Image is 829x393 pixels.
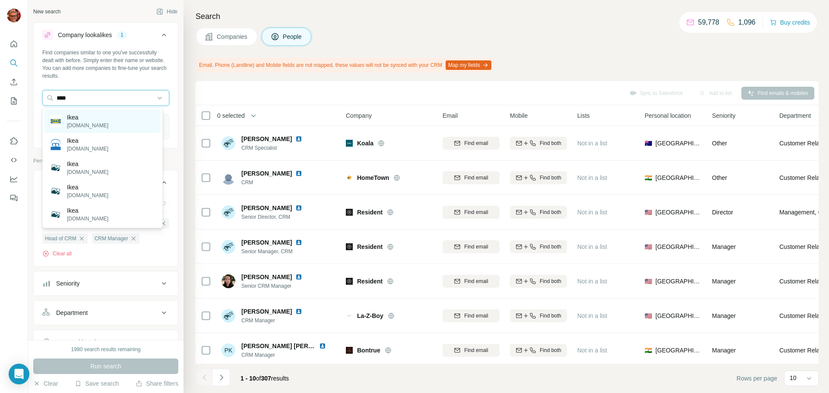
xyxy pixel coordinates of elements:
p: [DOMAIN_NAME] [67,145,108,153]
span: [PERSON_NAME] [241,307,292,316]
span: Department [779,111,811,120]
img: Logo of Resident [346,243,353,250]
span: 🇦🇺 [645,139,652,148]
span: Personal location [645,111,691,120]
span: [GEOGRAPHIC_DATA] [655,208,702,217]
span: Find email [464,277,488,285]
span: Resident [357,208,383,217]
span: Company [346,111,372,120]
span: Bontrue [357,346,380,355]
span: HomeTown [357,173,389,182]
div: Department [56,308,88,317]
span: [PERSON_NAME] [241,204,292,212]
img: Ikea [50,115,62,127]
img: Logo of La-Z-Boy [346,312,353,319]
button: Navigate to next page [213,369,230,386]
span: [GEOGRAPHIC_DATA] [655,311,702,320]
p: Ikea [67,113,108,122]
div: New search [33,8,60,16]
p: [DOMAIN_NAME] [67,122,108,129]
p: [DOMAIN_NAME] [67,168,108,176]
span: Manager [712,347,736,354]
img: LinkedIn logo [295,274,302,280]
button: Personal location [34,332,178,352]
img: Logo of HomeTown [346,174,353,181]
button: Find both [510,275,567,288]
span: Mobile [510,111,528,120]
button: Map my fields [446,60,491,70]
span: Senior Manager, CRM [241,248,313,255]
span: 🇺🇸 [645,208,652,217]
span: [GEOGRAPHIC_DATA] [655,277,702,286]
span: [PERSON_NAME] [PERSON_NAME] [241,343,345,349]
span: Find both [540,208,561,216]
button: Dashboard [7,171,21,187]
span: Manager [712,243,736,250]
div: Email, Phone (Landline) and Mobile fields are not mapped, these values will not be synced with yo... [196,58,493,72]
span: Not in a list [577,140,607,147]
span: La-Z-Boy [357,311,383,320]
span: Email [443,111,458,120]
button: Clear [33,379,58,388]
h4: Search [196,10,819,22]
button: Find both [510,206,567,219]
button: Find both [510,240,567,253]
div: Seniority [56,279,79,288]
p: 1,096 [738,17,756,28]
span: Senior CRM Manager [241,282,313,290]
span: Other [712,140,727,147]
span: of [256,375,261,382]
img: Logo of Resident [346,278,353,285]
p: [DOMAIN_NAME] [67,215,108,223]
span: Manager [712,312,736,319]
span: [PERSON_NAME] [241,273,292,281]
button: Find both [510,344,567,357]
span: Senior Director, CRM [241,213,313,221]
p: [DOMAIN_NAME] [67,192,108,199]
span: CRM Specialist [241,144,313,152]
span: Head of CRM [45,235,76,242]
button: Find both [510,171,567,184]
span: 🇮🇳 [645,173,652,182]
button: Use Surfe API [7,152,21,168]
img: Avatar [221,309,235,323]
span: Manager [712,278,736,285]
span: Find both [540,243,561,251]
img: LinkedIn logo [295,170,302,177]
img: Logo of Koala [346,140,353,147]
span: 1 - 10 [240,375,256,382]
span: 🇺🇸 [645,277,652,286]
span: Not in a list [577,243,607,250]
span: CRM Manager [241,351,336,359]
p: Personal information [33,157,178,165]
button: Seniority [34,273,178,294]
span: 🇺🇸 [645,311,652,320]
span: Find both [540,139,561,147]
div: PK [221,343,235,357]
img: LinkedIn logo [295,204,302,211]
button: My lists [7,93,21,109]
button: Find email [443,240,500,253]
img: Ikea [50,185,62,197]
span: Find email [464,346,488,354]
span: Companies [217,32,248,41]
button: Company lookalikes1 [34,25,178,49]
span: Other [712,174,727,181]
div: Personal location [56,338,102,346]
button: Quick start [7,36,21,52]
div: Open Intercom Messenger [9,364,29,384]
span: Find email [464,174,488,182]
button: Hide [150,5,184,18]
span: CRM [241,179,313,186]
img: LinkedIn logo [295,239,302,246]
span: Not in a list [577,209,607,216]
p: Ikea [67,160,108,168]
span: Director [712,209,733,216]
span: [PERSON_NAME] [241,135,292,143]
span: Not in a list [577,312,607,319]
button: Feedback [7,190,21,206]
span: 307 [261,375,271,382]
span: CRM Manager [95,235,128,242]
span: Resident [357,277,383,286]
button: Find email [443,309,500,322]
